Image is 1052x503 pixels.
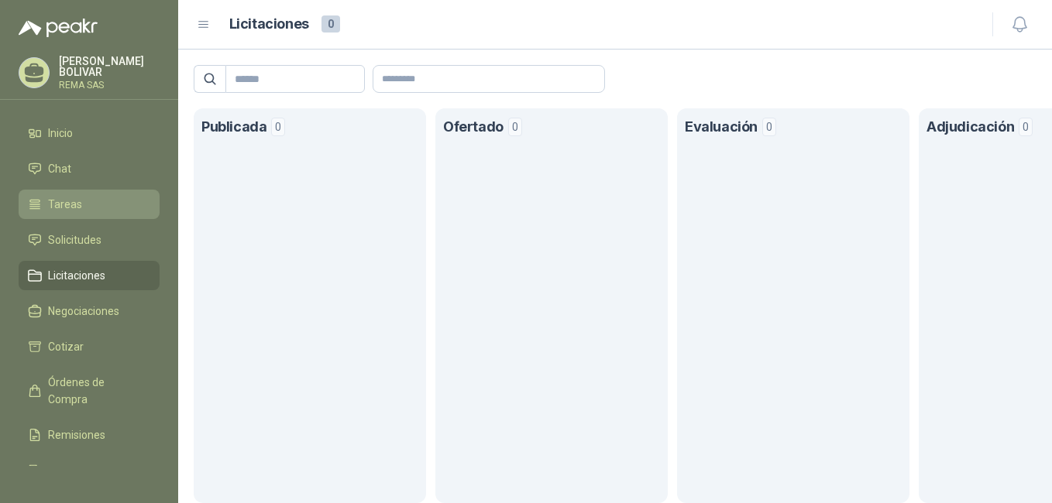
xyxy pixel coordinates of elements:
[19,296,160,326] a: Negociaciones
[48,462,116,479] span: Configuración
[508,118,522,136] span: 0
[19,456,160,485] a: Configuración
[927,116,1014,139] h1: Adjudicación
[48,231,101,248] span: Solicitudes
[48,125,73,142] span: Inicio
[201,116,266,139] h1: Publicada
[48,303,119,320] span: Negociaciones
[19,261,160,290] a: Licitaciones
[1019,118,1033,136] span: 0
[443,116,504,139] h1: Ofertado
[59,56,160,77] p: [PERSON_NAME] BOLIVAR
[48,338,84,355] span: Cotizar
[762,118,776,136] span: 0
[685,116,758,139] h1: Evaluación
[19,332,160,361] a: Cotizar
[229,13,309,36] h1: Licitaciones
[19,19,98,37] img: Logo peakr
[19,118,160,148] a: Inicio
[48,160,71,177] span: Chat
[19,225,160,255] a: Solicitudes
[48,267,105,284] span: Licitaciones
[48,374,145,408] span: Órdenes de Compra
[19,420,160,450] a: Remisiones
[321,15,340,33] span: 0
[48,196,82,213] span: Tareas
[19,154,160,183] a: Chat
[19,368,160,414] a: Órdenes de Compra
[59,80,160,90] p: REMA SAS
[48,426,105,443] span: Remisiones
[19,190,160,219] a: Tareas
[271,118,285,136] span: 0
